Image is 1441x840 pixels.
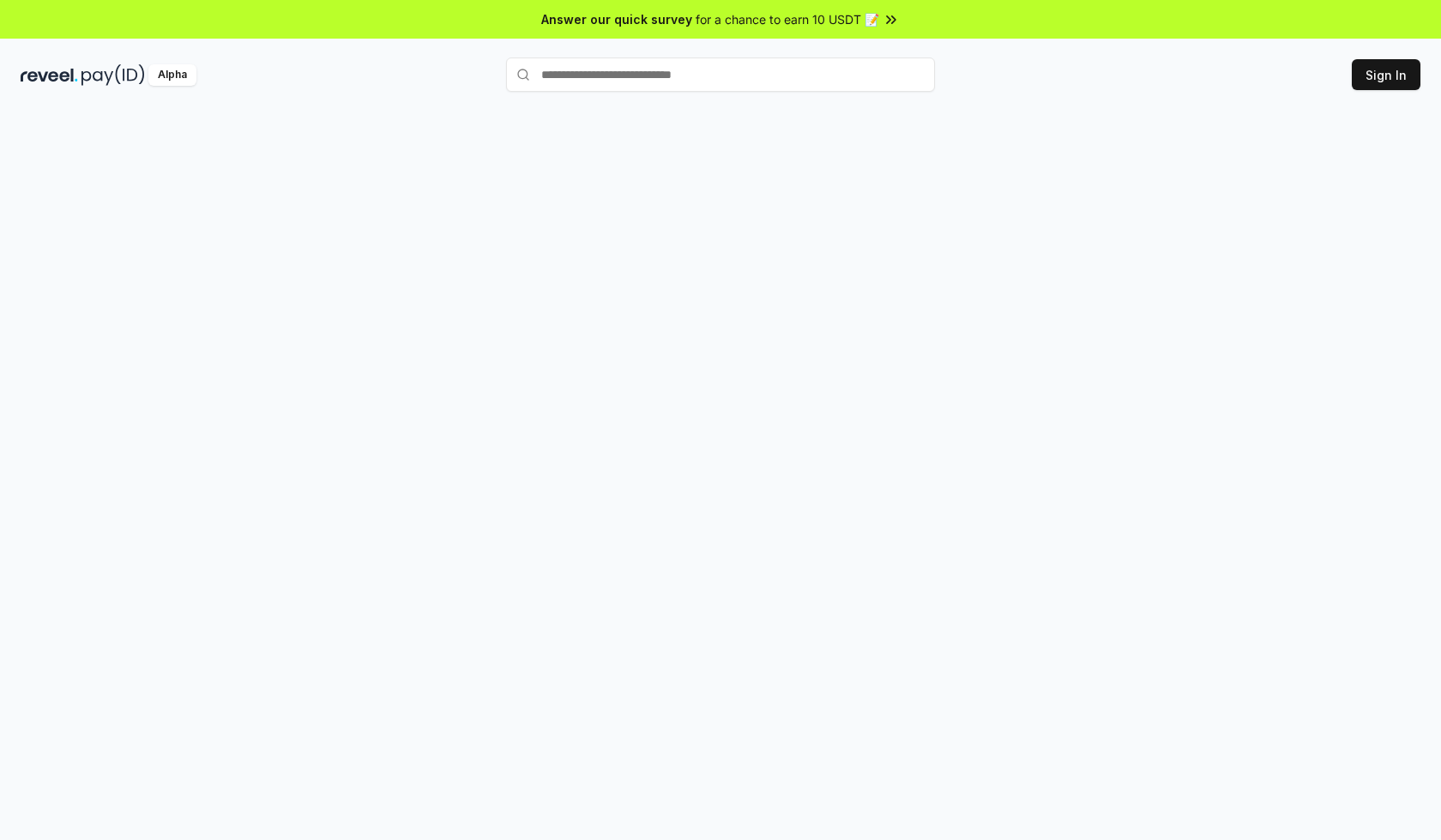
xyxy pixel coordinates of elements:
[148,64,196,86] div: Alpha
[541,10,692,28] span: Answer our quick survey
[81,64,145,86] img: pay_id
[696,10,879,28] span: for a chance to earn 10 USDT 📝
[21,64,78,86] img: reveel_dark
[1352,59,1420,90] button: Sign In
